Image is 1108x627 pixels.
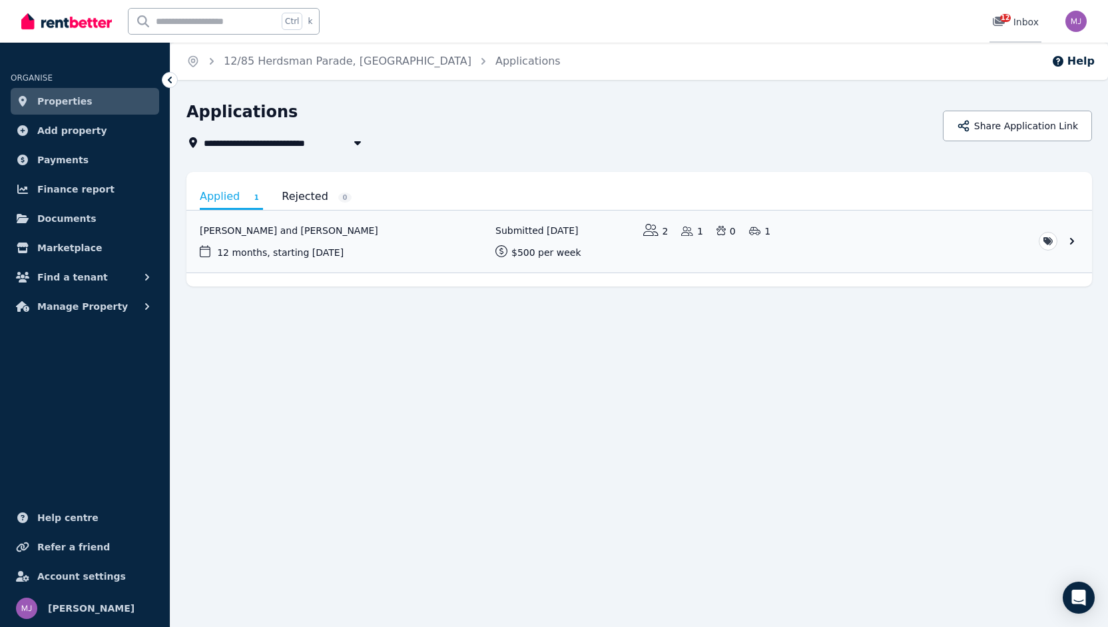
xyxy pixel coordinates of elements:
[37,181,115,197] span: Finance report
[338,193,352,203] span: 0
[495,55,561,67] a: Applications
[1065,11,1087,32] img: Michelle Johnston
[37,211,97,227] span: Documents
[11,293,159,320] button: Manage Property
[250,193,263,203] span: 1
[308,16,312,27] span: k
[11,504,159,531] a: Help centre
[37,123,107,139] span: Add property
[1051,53,1095,69] button: Help
[48,600,135,616] span: [PERSON_NAME]
[37,568,126,584] span: Account settings
[200,185,263,210] a: Applied
[37,299,128,314] span: Manage Property
[11,205,159,232] a: Documents
[37,510,99,526] span: Help centre
[21,11,112,31] img: RentBetter
[282,13,302,30] span: Ctrl
[37,539,110,555] span: Refer a friend
[282,185,352,208] a: Rejected
[37,93,93,109] span: Properties
[11,563,159,590] a: Account settings
[11,176,159,203] a: Finance report
[11,534,159,560] a: Refer a friend
[11,73,53,83] span: ORGANISE
[1000,14,1011,22] span: 12
[992,15,1039,29] div: Inbox
[943,111,1092,141] button: Share Application Link
[186,211,1092,273] a: View application: Mauricio Romero and Angie Gracia santos
[37,152,89,168] span: Payments
[170,43,577,80] nav: Breadcrumb
[11,147,159,173] a: Payments
[11,117,159,144] a: Add property
[37,269,108,285] span: Find a tenant
[11,88,159,115] a: Properties
[37,240,102,256] span: Marketplace
[16,598,37,619] img: Michelle Johnston
[186,101,298,123] h1: Applications
[11,235,159,261] a: Marketplace
[1063,582,1095,614] div: Open Intercom Messenger
[11,264,159,291] button: Find a tenant
[224,55,471,67] a: 12/85 Herdsman Parade, [GEOGRAPHIC_DATA]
